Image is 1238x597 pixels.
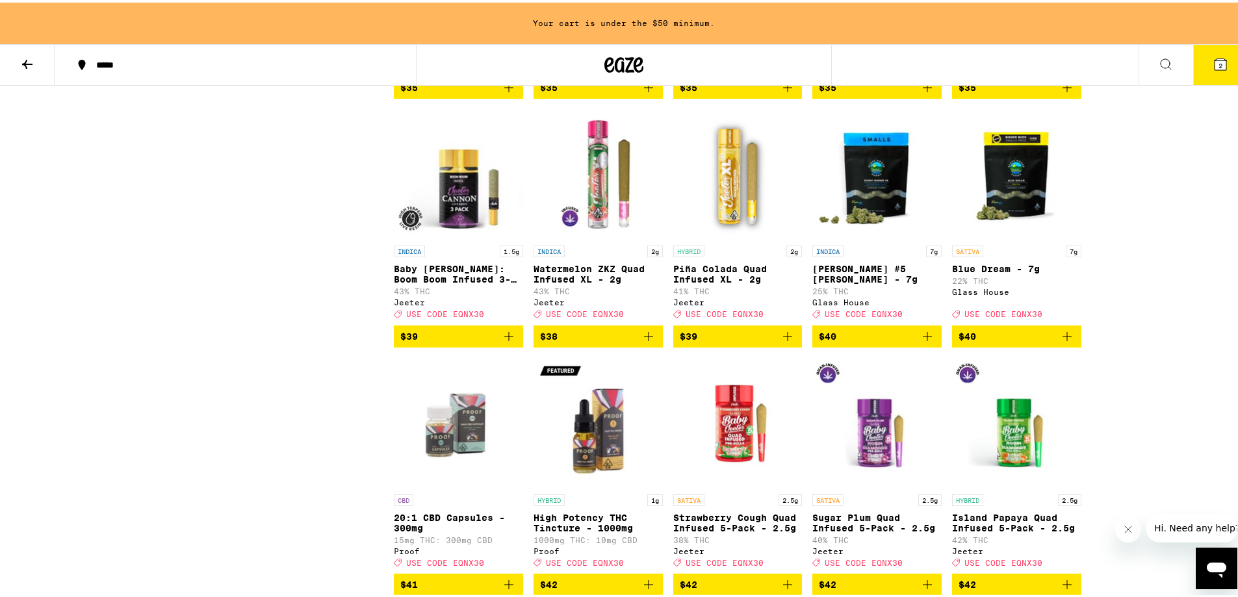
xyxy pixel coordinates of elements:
div: Proof [534,544,663,553]
a: Open page for High Potency THC Tincture - 1000mg from Proof [534,355,663,571]
div: Jeeter [673,296,803,304]
button: Add to bag [673,74,803,96]
button: Add to bag [952,74,1081,96]
img: Jeeter - Baby Cannon: Boom Boom Infused 3-Pack - 1.5g [394,107,523,236]
p: 2.5g [918,492,942,503]
p: HYBRID [673,243,704,255]
p: Blue Dream - 7g [952,261,1081,272]
p: 22% THC [952,274,1081,283]
div: Glass House [812,296,942,304]
p: 2.5g [779,492,802,503]
iframe: Close message [1115,514,1141,540]
p: Island Papaya Quad Infused 5-Pack - 2.5g [952,510,1081,531]
div: Glass House [952,285,1081,294]
img: Jeeter - Watermelon ZKZ Quad Infused XL - 2g [534,107,663,236]
p: 2g [786,243,802,255]
span: $35 [400,80,418,90]
p: 2.5g [1058,492,1081,503]
p: SATIVA [673,492,704,503]
a: Open page for Watermelon ZKZ Quad Infused XL - 2g from Jeeter [534,107,663,322]
span: USE CODE EQNX30 [686,556,764,565]
button: Add to bag [394,74,523,96]
img: Proof - 20:1 CBD Capsules - 300mg [394,355,523,485]
button: Add to bag [952,571,1081,593]
span: $40 [959,329,976,339]
span: USE CODE EQNX30 [825,556,903,565]
span: $38 [540,329,558,339]
div: Proof [394,544,523,553]
p: HYBRID [952,492,983,503]
span: USE CODE EQNX30 [686,308,764,316]
p: 25% THC [812,285,942,293]
p: 20:1 CBD Capsules - 300mg [394,510,523,531]
div: Jeeter [952,544,1081,553]
p: HYBRID [534,492,565,503]
button: Add to bag [673,323,803,345]
p: High Potency THC Tincture - 1000mg [534,510,663,531]
p: Baby [PERSON_NAME]: Boom Boom Infused 3-Pack - 1.5g [394,261,523,282]
p: 43% THC [394,285,523,293]
span: $42 [540,577,558,587]
a: Open page for Sugar Plum Quad Infused 5-Pack - 2.5g from Jeeter [812,355,942,571]
button: Add to bag [394,323,523,345]
p: SATIVA [812,492,844,503]
p: Watermelon ZKZ Quad Infused XL - 2g [534,261,663,282]
a: Open page for Baby Cannon: Boom Boom Infused 3-Pack - 1.5g from Jeeter [394,107,523,322]
img: Glass House - Donny Burger #5 Smalls - 7g [812,107,942,236]
p: 7g [1066,243,1081,255]
img: Jeeter - Strawberry Cough Quad Infused 5-Pack - 2.5g [673,355,803,485]
button: Add to bag [812,74,942,96]
iframe: Button to launch messaging window [1196,545,1237,587]
span: $35 [959,80,976,90]
p: 40% THC [812,533,942,542]
span: USE CODE EQNX30 [825,308,903,316]
span: USE CODE EQNX30 [964,556,1042,565]
div: Jeeter [673,544,803,553]
p: 42% THC [952,533,1081,542]
img: Glass House - Blue Dream - 7g [952,107,1081,236]
button: Add to bag [812,571,942,593]
p: CBD [394,492,413,503]
p: Strawberry Cough Quad Infused 5-Pack - 2.5g [673,510,803,531]
span: USE CODE EQNX30 [546,308,624,316]
span: USE CODE EQNX30 [406,308,484,316]
p: INDICA [394,243,425,255]
a: Open page for Blue Dream - 7g from Glass House [952,107,1081,322]
button: Add to bag [534,74,663,96]
span: $41 [400,577,418,587]
button: Add to bag [534,323,663,345]
span: USE CODE EQNX30 [406,556,484,565]
span: $35 [819,80,836,90]
a: Open page for Strawberry Cough Quad Infused 5-Pack - 2.5g from Jeeter [673,355,803,571]
button: Add to bag [534,571,663,593]
span: $42 [819,577,836,587]
p: 41% THC [673,285,803,293]
iframe: Message from company [1146,511,1237,540]
p: SATIVA [952,243,983,255]
a: Open page for Island Papaya Quad Infused 5-Pack - 2.5g from Jeeter [952,355,1081,571]
span: USE CODE EQNX30 [964,308,1042,316]
span: $42 [959,577,976,587]
p: INDICA [534,243,565,255]
img: Jeeter - Sugar Plum Quad Infused 5-Pack - 2.5g [812,355,942,485]
a: Open page for Piña Colada Quad Infused XL - 2g from Jeeter [673,107,803,322]
span: Hi. Need any help? [8,9,94,19]
p: [PERSON_NAME] #5 [PERSON_NAME] - 7g [812,261,942,282]
p: 1g [647,492,663,503]
div: Jeeter [534,296,663,304]
p: 15mg THC: 300mg CBD [394,533,523,542]
img: Jeeter - Island Papaya Quad Infused 5-Pack - 2.5g [952,355,1081,485]
span: $39 [400,329,418,339]
p: 7g [926,243,942,255]
div: Jeeter [394,296,523,304]
p: Piña Colada Quad Infused XL - 2g [673,261,803,282]
span: $40 [819,329,836,339]
span: USE CODE EQNX30 [546,556,624,565]
button: Add to bag [673,571,803,593]
p: 38% THC [673,533,803,542]
p: 1.5g [500,243,523,255]
div: Jeeter [812,544,942,553]
span: 2 [1219,59,1222,67]
a: Open page for 20:1 CBD Capsules - 300mg from Proof [394,355,523,571]
button: Add to bag [952,323,1081,345]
